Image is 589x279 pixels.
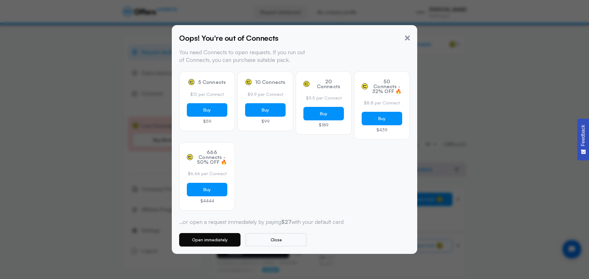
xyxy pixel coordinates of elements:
p: $59 [187,119,227,123]
button: Buy [187,103,227,117]
button: Close [245,233,307,247]
button: Buy [362,112,402,125]
p: $6.66 per Connect [187,171,227,177]
p: ...or open a request immediately by paying with your default card [179,218,410,226]
span: 666 Connects - 50% OFF 🔥 [197,150,227,164]
span: 20 Connects [313,79,344,89]
button: Open chat widget [5,5,24,24]
p: $99 [245,119,286,123]
button: Buy [187,183,227,196]
p: $9.5 per Connect [303,95,344,101]
button: Buy [245,103,286,117]
p: $12 per Connect [187,91,227,97]
button: Feedback - Show survey [577,119,589,160]
span: 50 Connects - 32% OFF 🔥 [371,79,402,94]
p: $4444 [187,199,227,203]
button: Open immediately [179,233,241,247]
p: $9.9 per Connect [245,91,286,97]
p: $439 [362,128,402,132]
span: Feedback [580,125,586,146]
p: $8.8 per Connect [362,100,402,106]
p: You need Connects to open requests. If you run out of Connects, you can purchase suitable pack. [179,48,310,64]
strong: $27 [281,218,291,225]
span: 5 Connects [198,80,226,85]
span: 10 Connects [255,80,286,85]
p: $189 [303,123,344,127]
button: Buy [303,107,344,120]
h5: Oops! You're out of Connects [179,32,279,43]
